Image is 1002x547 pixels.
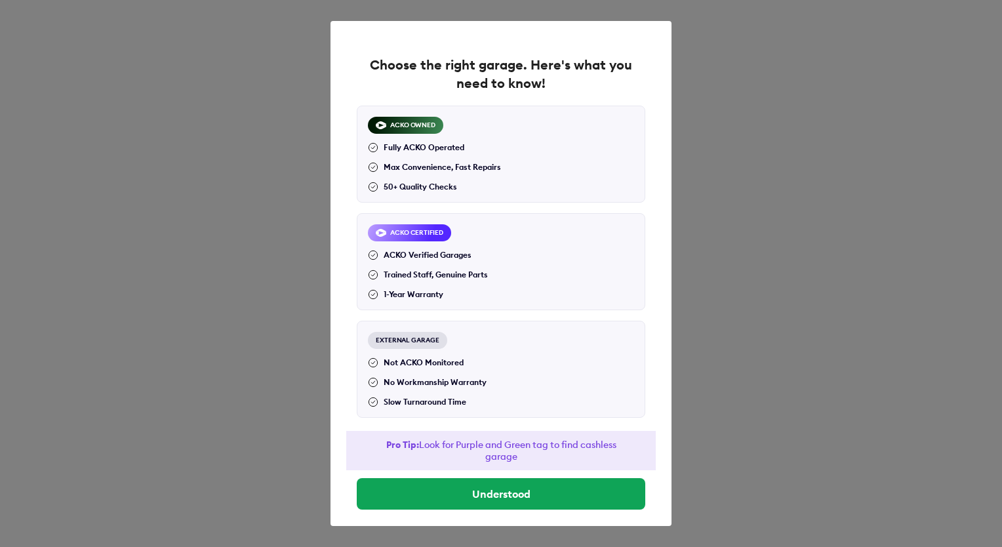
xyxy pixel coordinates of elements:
div: Not ACKO Monitored [368,357,464,369]
div: Fully ACKO Operated [368,142,464,153]
div: EXTERNAL GARAGE [368,332,447,349]
div: Choose the right garage. Here's what you need to know! [363,56,639,92]
div: Slow Turnaround Time [368,396,466,408]
div: Look for Purple and Green tag to find cashless garage [346,431,656,470]
div: ACKO Verified Garages [368,249,471,261]
strong: Pro Tip: [386,439,419,451]
img: acko [376,228,386,238]
div: No Workmanship Warranty [368,376,487,388]
div: Trained Staff, Genuine Parts [368,269,488,281]
div: 50+ Quality Checks [368,181,457,193]
div: ACKO OWNED [368,117,443,134]
div: Max Convenience, Fast Repairs [368,161,501,173]
div: ACKO CERTIFIED [368,224,451,241]
button: Understood [357,478,645,510]
div: 1-Year Warranty [368,289,443,300]
img: acko [376,120,386,131]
